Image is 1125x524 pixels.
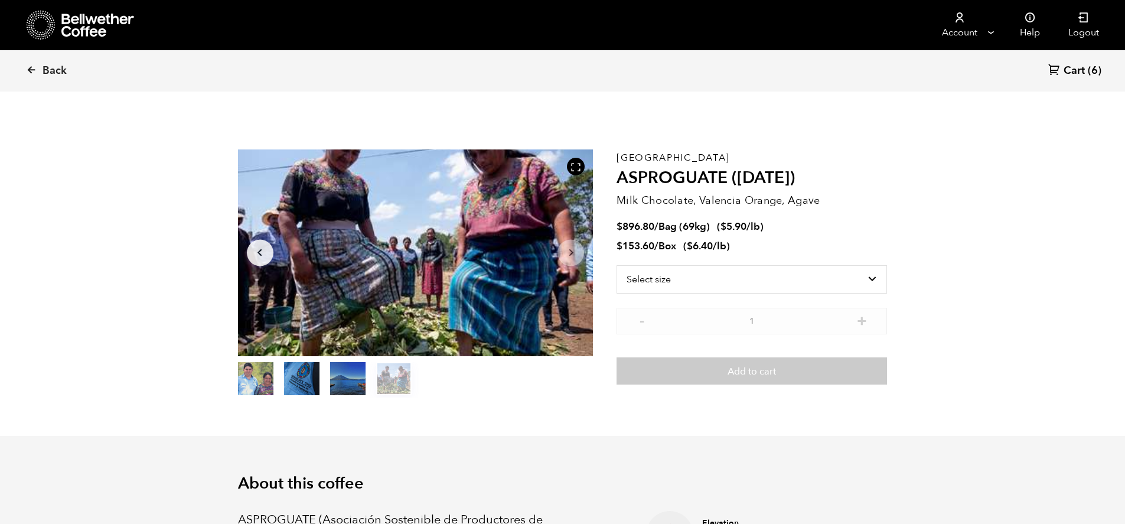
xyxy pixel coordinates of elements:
[1088,64,1101,78] span: (6)
[687,239,713,253] bdi: 6.40
[1064,64,1085,78] span: Cart
[746,220,760,233] span: /lb
[683,239,730,253] span: ( )
[720,220,746,233] bdi: 5.90
[658,220,710,233] span: Bag (69kg)
[617,193,887,209] p: Milk Chocolate, Valencia Orange, Agave
[654,220,658,233] span: /
[713,239,726,253] span: /lb
[617,357,887,385] button: Add to cart
[687,239,693,253] span: $
[617,220,654,233] bdi: 896.80
[617,239,622,253] span: $
[43,64,67,78] span: Back
[1048,63,1101,79] a: Cart (6)
[617,168,887,188] h2: ASPROGUATE ([DATE])
[720,220,726,233] span: $
[654,239,658,253] span: /
[634,314,649,326] button: -
[855,314,869,326] button: +
[617,220,622,233] span: $
[617,239,654,253] bdi: 153.60
[238,474,888,493] h2: About this coffee
[717,220,764,233] span: ( )
[658,239,676,253] span: Box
